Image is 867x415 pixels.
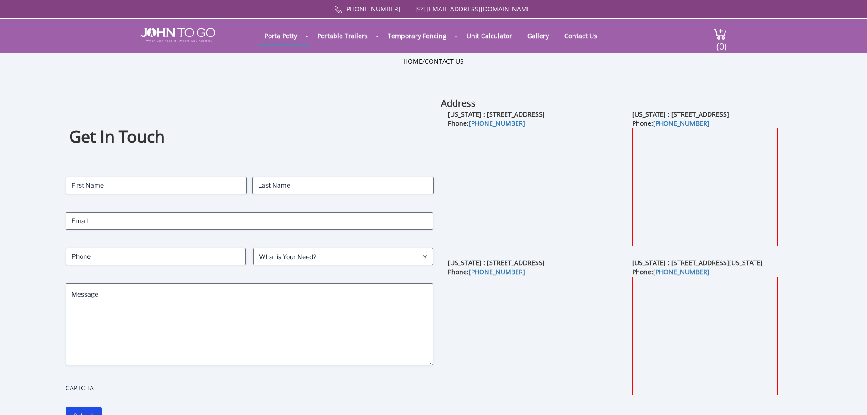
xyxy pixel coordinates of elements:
a: Porta Potty [258,27,304,45]
b: [US_STATE] : [STREET_ADDRESS] [448,258,545,267]
ul: / [403,57,464,66]
input: Phone [66,248,246,265]
b: Phone: [448,267,525,276]
img: Call [335,6,342,14]
a: Portable Trailers [310,27,375,45]
a: [PHONE_NUMBER] [469,119,525,128]
b: Phone: [632,119,710,128]
b: [US_STATE] : [STREET_ADDRESS] [632,110,729,118]
img: Mail [416,7,425,13]
a: Temporary Fencing [381,27,453,45]
b: [US_STATE] : [STREET_ADDRESS] [448,110,545,118]
a: Home [403,57,422,66]
a: [EMAIL_ADDRESS][DOMAIN_NAME] [426,5,533,13]
b: Phone: [448,119,525,128]
img: JOHN to go [140,28,215,42]
label: CAPTCHA [66,384,434,393]
img: cart a [713,28,727,40]
input: Email [66,212,434,230]
a: Gallery [521,27,556,45]
a: Unit Calculator [460,27,519,45]
a: [PHONE_NUMBER] [469,267,525,276]
a: [PHONE_NUMBER] [344,5,401,13]
span: (0) [716,33,727,52]
h1: Get In Touch [69,126,430,148]
input: First Name [66,177,247,194]
a: Contact Us [425,57,464,66]
a: [PHONE_NUMBER] [653,119,710,128]
a: Contact Us [558,27,604,45]
b: Address [441,97,476,109]
input: Last Name [252,177,433,194]
b: Phone: [632,267,710,276]
b: [US_STATE] : [STREET_ADDRESS][US_STATE] [632,258,763,267]
a: [PHONE_NUMBER] [653,267,710,276]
